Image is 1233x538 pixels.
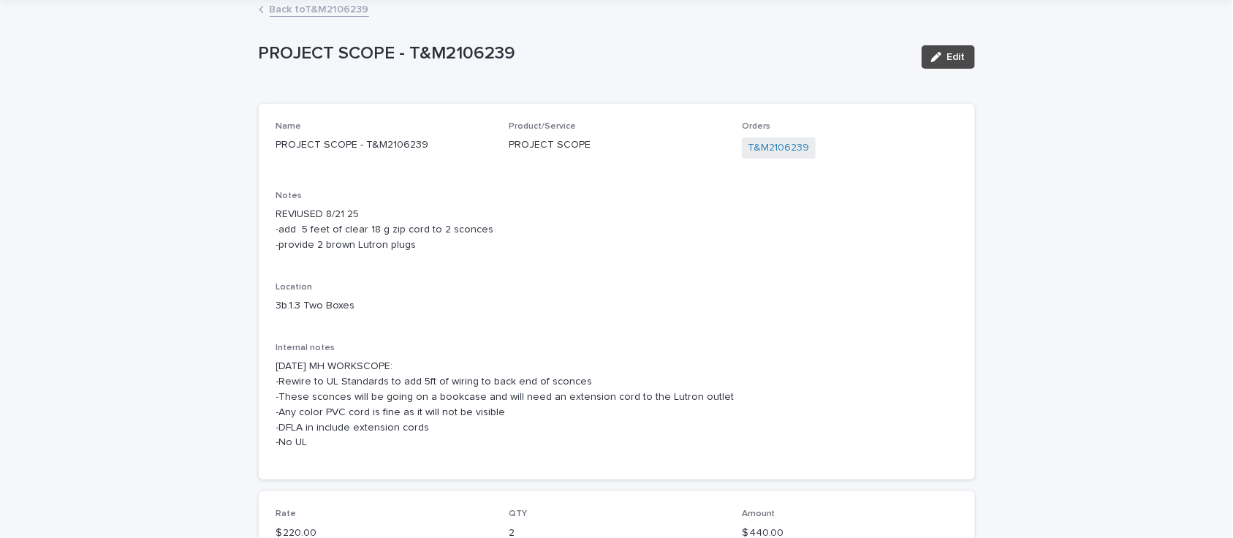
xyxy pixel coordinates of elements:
[276,509,297,518] span: Rate
[276,122,302,131] span: Name
[947,52,965,62] span: Edit
[276,283,313,292] span: Location
[742,122,770,131] span: Orders
[276,207,957,252] p: REVIUSED 8/21 25 -add 5 feet of clear 18 g zip cord to 2 sconces -provide 2 brown Lutron plugs
[509,137,724,153] p: PROJECT SCOPE
[276,344,335,352] span: Internal notes
[276,359,957,450] p: [DATE] MH WORKSCOPE: -Rewire to UL Standards to add 5ft of wiring to back end of sconces -These s...
[276,192,303,200] span: Notes
[509,509,527,518] span: QTY
[259,43,910,64] p: PROJECT SCOPE - T&M2106239
[276,137,492,153] p: PROJECT SCOPE - T&M2106239
[509,122,576,131] span: Product/Service
[276,298,492,314] p: 3b.1.3 Two Boxes
[742,509,775,518] span: Amount
[922,45,975,69] button: Edit
[748,140,810,156] a: T&M2106239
